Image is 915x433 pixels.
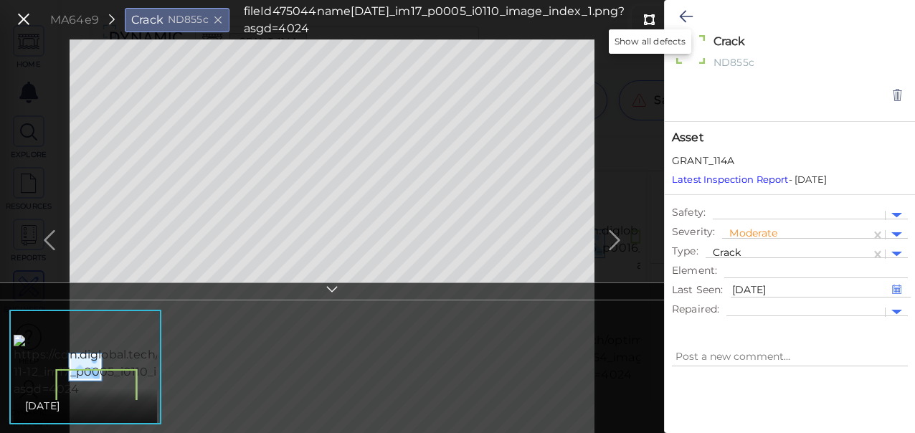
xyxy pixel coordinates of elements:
[713,246,741,259] span: Crack
[710,55,858,73] div: ND855c
[672,173,827,185] span: - [DATE]
[672,282,724,298] span: Last Seen :
[710,33,858,49] textarea: Crack
[854,368,904,422] iframe: Chat
[672,205,706,220] span: Safety :
[672,173,789,185] a: Latest Inspection Report
[729,227,777,239] span: Moderate
[672,263,717,278] span: Element :
[672,224,715,239] span: Severity :
[672,153,735,168] span: GRANT_114A
[672,302,719,317] span: Repaired :
[131,11,163,29] span: Crack
[50,11,99,29] div: MA64e9
[25,397,60,414] span: [DATE]
[14,335,281,398] img: https://cdn.diglobal.tech/width210/4024/2014-11-12_im17_p0005_i0110_image_index_1.png?asgd=4024
[672,129,908,146] span: Asset
[168,12,209,27] span: ND855c
[244,3,625,37] div: fileId 475044 name [DATE]_im17_p0005_i0110_image_index_1.png?asgd=4024
[672,244,698,259] span: Type :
